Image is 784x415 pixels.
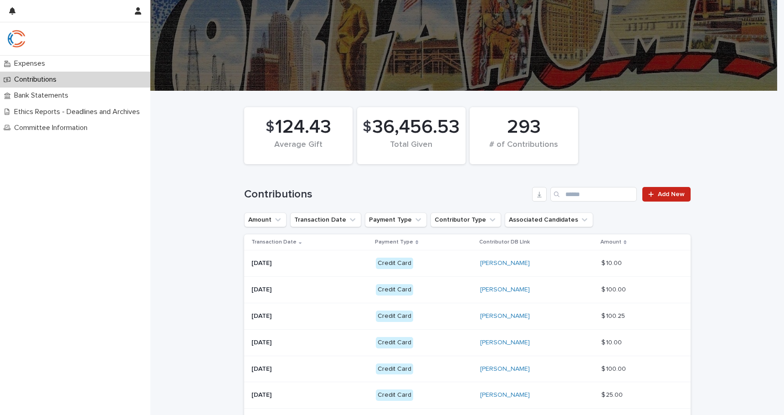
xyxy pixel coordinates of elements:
[505,213,593,227] button: Associated Candidates
[251,237,297,247] p: Transaction Date
[363,119,371,136] span: $
[251,259,369,267] p: [DATE]
[658,191,685,197] span: Add New
[601,337,624,347] p: $ 10.00
[7,30,26,48] img: qJrBEDQOT26p5MY9181R
[290,213,361,227] button: Transaction Date
[244,277,691,303] tr: [DATE]Credit Card[PERSON_NAME] $ 100.00$ 100.00
[376,284,413,296] div: Credit Card
[642,187,690,202] a: Add New
[376,389,413,401] div: Credit Card
[266,119,274,136] span: $
[601,311,627,320] p: $ 100.25
[244,329,691,356] tr: [DATE]Credit Card[PERSON_NAME] $ 10.00$ 10.00
[485,140,563,159] div: # of Contributions
[244,382,691,409] tr: [DATE]Credit Card[PERSON_NAME] $ 25.00$ 25.00
[480,312,530,320] a: [PERSON_NAME]
[10,108,147,116] p: Ethics Reports - Deadlines and Archives
[480,259,530,267] a: [PERSON_NAME]
[601,284,628,294] p: $ 100.00
[480,391,530,399] a: [PERSON_NAME]
[251,286,369,294] p: [DATE]
[600,237,621,247] p: Amount
[376,311,413,322] div: Credit Card
[260,140,337,159] div: Average Gift
[10,75,64,84] p: Contributions
[365,213,427,227] button: Payment Type
[251,339,369,347] p: [DATE]
[550,187,637,202] input: Search
[244,356,691,382] tr: [DATE]Credit Card[PERSON_NAME] $ 100.00$ 100.00
[480,286,530,294] a: [PERSON_NAME]
[10,91,76,100] p: Bank Statements
[10,59,52,68] p: Expenses
[251,312,369,320] p: [DATE]
[372,116,460,139] span: 36,456.53
[480,365,530,373] a: [PERSON_NAME]
[10,124,95,132] p: Committee Information
[275,116,331,139] span: 124.43
[480,339,530,347] a: [PERSON_NAME]
[244,250,691,277] tr: [DATE]Credit Card[PERSON_NAME] $ 10.00$ 10.00
[376,363,413,375] div: Credit Card
[251,365,369,373] p: [DATE]
[376,258,413,269] div: Credit Card
[244,303,691,329] tr: [DATE]Credit Card[PERSON_NAME] $ 100.25$ 100.25
[244,188,529,201] h1: Contributions
[376,337,413,348] div: Credit Card
[430,213,501,227] button: Contributor Type
[601,258,624,267] p: $ 10.00
[485,116,563,139] div: 293
[601,363,628,373] p: $ 100.00
[244,213,287,227] button: Amount
[479,237,530,247] p: Contributor DB LInk
[375,237,413,247] p: Payment Type
[601,389,625,399] p: $ 25.00
[373,140,450,159] div: Total Given
[251,391,369,399] p: [DATE]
